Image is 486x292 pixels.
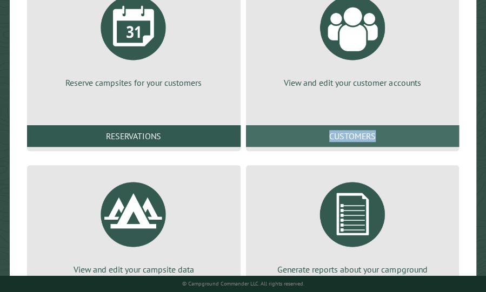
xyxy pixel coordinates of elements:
a: View and edit your campsite data [40,174,228,275]
a: Generate reports about your campground [259,174,447,275]
p: View and edit your campsite data [40,263,228,275]
p: Generate reports about your campground [259,263,447,275]
p: Reserve campsites for your customers [40,77,228,89]
small: © Campground Commander LLC. All rights reserved. [182,280,304,287]
p: View and edit your customer accounts [259,77,447,89]
a: Reservations [27,125,241,147]
a: Customers [246,125,460,147]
